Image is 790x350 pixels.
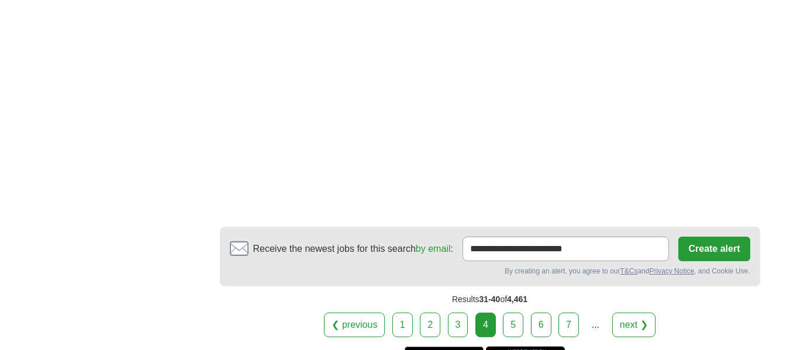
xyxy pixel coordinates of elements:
div: 4 [475,313,496,337]
a: 3 [448,313,468,337]
a: 2 [420,313,440,337]
a: Privacy Notice [649,267,694,275]
a: T&Cs [620,267,637,275]
span: 4,461 [507,294,527,304]
span: Receive the newest jobs for this search : [253,242,453,256]
div: ... [584,313,607,337]
a: 5 [503,313,523,337]
a: 1 [392,313,413,337]
a: by email [416,244,451,254]
button: Create alert [678,237,750,261]
a: next ❯ [612,313,656,337]
a: 7 [558,313,579,337]
div: Results of [220,286,760,313]
div: By creating an alert, you agree to our and , and Cookie Use. [230,266,750,276]
a: ❮ previous [324,313,385,337]
a: 6 [531,313,551,337]
span: 31-40 [479,294,501,304]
